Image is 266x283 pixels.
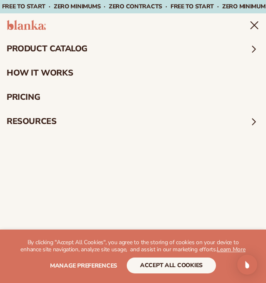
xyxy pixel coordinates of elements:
[17,239,249,253] p: By clicking "Accept All Cookies", you agree to the storing of cookies on your device to enhance s...
[249,20,259,30] summary: Menu
[217,245,245,253] a: Learn More
[127,258,216,273] button: accept all cookies
[7,20,46,30] img: logo
[237,255,257,275] div: Open Intercom Messenger
[50,258,117,273] button: Manage preferences
[2,3,171,10] span: Free to start · ZERO minimums · ZERO contracts
[166,3,167,10] span: ·
[50,262,117,270] span: Manage preferences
